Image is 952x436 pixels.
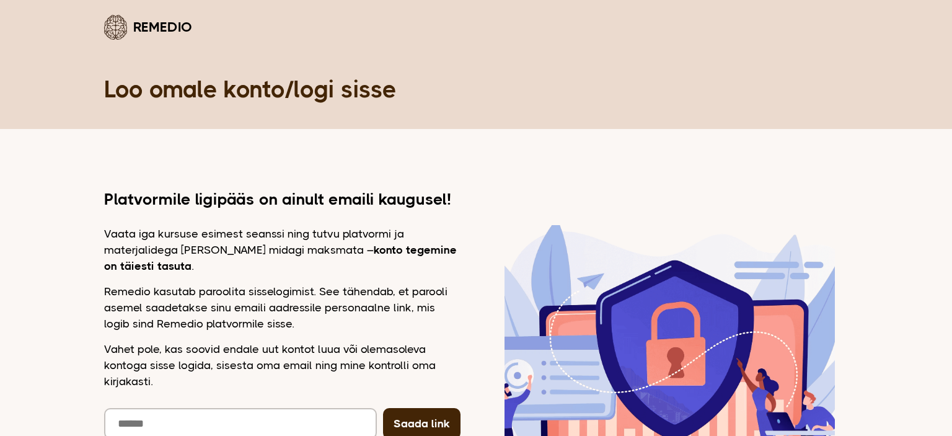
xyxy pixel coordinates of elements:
[104,74,848,104] h1: Loo omale konto/logi sisse
[104,12,192,42] a: Remedio
[104,341,461,389] p: Vahet pole, kas soovid endale uut kontot luua või olemasoleva kontoga sisse logida, sisesta oma e...
[104,226,461,274] p: Vaata iga kursuse esimest seanssi ning tutvu platvormi ja materjalidega [PERSON_NAME] midagi maks...
[104,283,461,332] p: Remedio kasutab paroolita sisselogimist. See tähendab, et parooli asemel saadetakse sinu emaili a...
[104,191,461,207] h2: Platvormile ligipääs on ainult emaili kaugusel!
[104,15,127,40] img: Remedio logo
